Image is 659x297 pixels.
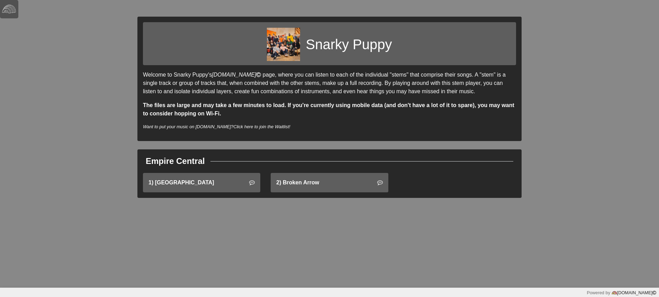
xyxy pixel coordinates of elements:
a: Click here to join the Waitlist! [233,124,290,129]
a: [DOMAIN_NAME] [212,72,262,78]
div: Empire Central [146,155,205,167]
img: logo-white-4c48a5e4bebecaebe01ca5a9d34031cfd3d4ef9ae749242e8c4bf12ef99f53e8.png [2,2,16,16]
a: [DOMAIN_NAME] [610,290,656,295]
i: Want to put your music on [DOMAIN_NAME]? [143,124,290,129]
a: 2) Broken Arrow [271,173,388,192]
p: Welcome to Snarky Puppy's page, where you can listen to each of the individual "stems" that compr... [143,71,516,96]
a: 1) [GEOGRAPHIC_DATA] [143,173,260,192]
div: Powered by [587,289,656,296]
img: b0ce2f957c79ba83289fe34b867a9dd4feee80d7bacaab490a73b75327e063d4.jpg [267,28,300,61]
img: logo-color-e1b8fa5219d03fcd66317c3d3cfaab08a3c62fe3c3b9b34d55d8365b78b1766b.png [612,290,617,296]
strong: The files are large and may take a few minutes to load. If you're currently using mobile data (an... [143,102,514,116]
h1: Snarky Puppy [306,36,392,53]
